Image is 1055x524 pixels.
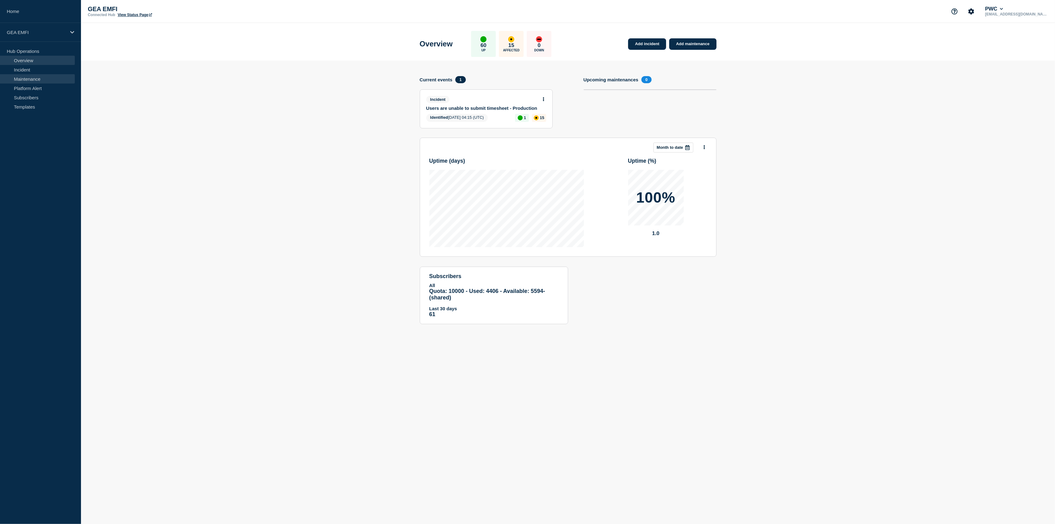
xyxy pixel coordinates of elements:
div: affected [534,115,539,120]
p: 100% [636,190,675,205]
h1: Overview [420,40,453,48]
p: 0 [538,42,541,49]
p: Month to date [657,145,683,150]
p: [EMAIL_ADDRESS][DOMAIN_NAME] [984,12,1048,16]
p: 60 [481,42,487,49]
h4: Current events [420,77,453,82]
h3: Uptime ( % ) [628,158,657,164]
p: GEA EMFI [7,30,66,35]
div: up [480,36,487,42]
a: Users are unable to submit timesheet - Production [426,105,538,111]
a: View Status Page [118,13,152,17]
h3: Uptime ( days ) [429,158,465,164]
div: up [518,115,523,120]
p: All [429,283,559,288]
button: PWC [984,6,1004,12]
button: Support [948,5,961,18]
p: Down [534,49,544,52]
span: 0 [641,76,652,83]
p: 61 [429,311,559,318]
div: affected [508,36,514,42]
span: Incident [426,96,450,103]
p: 1.0 [628,230,684,237]
h4: Upcoming maintenances [584,77,639,82]
span: [DATE] 04:15 (UTC) [426,114,488,122]
p: Up [481,49,486,52]
p: Affected [503,49,520,52]
p: 15 [540,115,544,120]
p: 1 [524,115,526,120]
a: Add maintenance [669,38,716,50]
p: GEA EMFI [88,6,211,13]
button: Account settings [965,5,978,18]
h4: subscribers [429,273,559,280]
p: Last 30 days [429,306,559,311]
p: 15 [508,42,514,49]
button: Month to date [653,143,693,152]
span: Quota: 10000 - Used: 4406 - Available: 5594 - (shared) [429,288,545,301]
span: Identified [430,115,448,120]
p: Connected Hub [88,13,115,17]
div: down [536,36,542,42]
a: Add incident [628,38,666,50]
span: 1 [455,76,466,83]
